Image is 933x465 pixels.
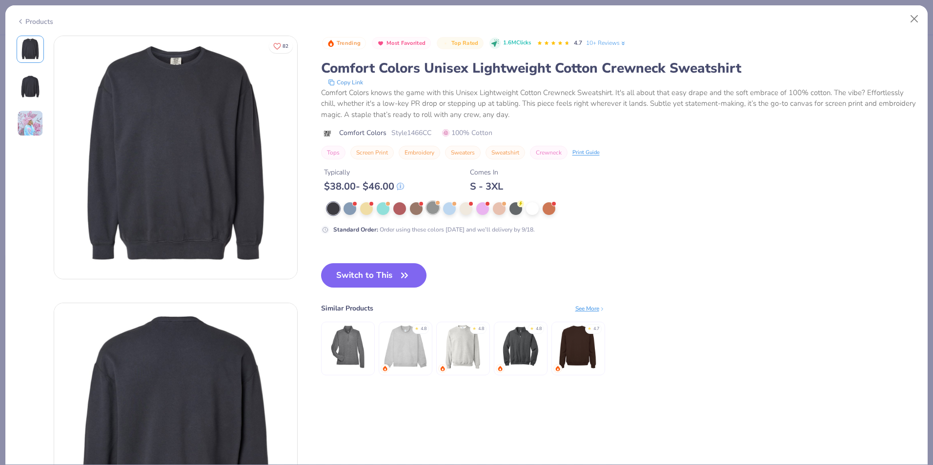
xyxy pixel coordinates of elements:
strong: Standard Order : [333,226,378,233]
img: Front [54,36,297,279]
img: Fresh Prints Denver Mock Neck Heavyweight Sweatshirt [382,324,428,370]
div: ★ [530,326,534,329]
div: 4.8 [421,326,426,332]
span: Trending [337,40,361,46]
span: Style 1466CC [391,128,431,138]
span: Most Favorited [386,40,426,46]
img: trending.gif [440,366,446,371]
img: User generated content [17,110,43,136]
button: copy to clipboard [325,77,366,87]
span: Top Rated [451,40,479,46]
div: ★ [472,326,476,329]
button: Sweaters [445,146,481,159]
img: brand logo [321,130,334,137]
div: 4.8 [536,326,542,332]
img: Trending sort [327,39,335,47]
img: Fresh Prints Houston Crew [555,324,601,370]
span: 82 [283,44,288,49]
button: Badge Button [322,37,366,50]
div: Similar Products [321,303,373,313]
img: trending.gif [382,366,388,371]
button: Badge Button [437,37,484,50]
div: Comfort Colors knows the game with this Unisex Lightweight Cotton Crewneck Sweatshirt. It's all a... [321,87,917,120]
div: Comes In [470,167,503,177]
button: Close [905,10,924,28]
img: UltraClub Ladies' Cool & Dry Heathered Performance Quarter-Zip [325,324,371,370]
span: 1.6M Clicks [503,39,531,47]
div: Order using these colors [DATE] and we’ll delivery by 9/18. [333,225,535,234]
img: Top Rated sort [442,39,449,47]
div: ★ [415,326,419,329]
span: Comfort Colors [339,128,386,138]
button: Sweatshirt [486,146,525,159]
span: 4.7 [574,39,582,47]
img: Gildan Adult Heavy Blend Adult 8 Oz. 50/50 Fleece Crew [440,324,486,370]
div: S - 3XL [470,180,503,193]
img: trending.gif [497,366,503,371]
button: Badge Button [372,37,431,50]
button: Crewneck [530,146,568,159]
div: 4.8 [478,326,484,332]
div: Print Guide [572,149,600,157]
button: Screen Print [350,146,394,159]
button: Embroidery [399,146,440,159]
img: Front [19,38,42,61]
div: Products [17,17,53,27]
a: 10+ Reviews [586,39,627,47]
img: Back [19,75,42,98]
img: trending.gif [555,366,561,371]
div: 4.7 [593,326,599,332]
img: Jerzees Nublend Quarter-Zip Cadet Collar Sweatshirt [497,324,544,370]
div: ★ [588,326,591,329]
span: 100% Cotton [442,128,492,138]
div: $ 38.00 - $ 46.00 [324,180,404,193]
div: 4.7 Stars [537,36,570,51]
button: Switch to This [321,263,427,288]
div: Comfort Colors Unisex Lightweight Cotton Crewneck Sweatshirt [321,59,917,77]
img: Most Favorited sort [377,39,385,47]
button: Tops [321,146,345,159]
button: Like [269,39,293,53]
div: Typically [324,167,404,177]
div: See More [575,304,605,313]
